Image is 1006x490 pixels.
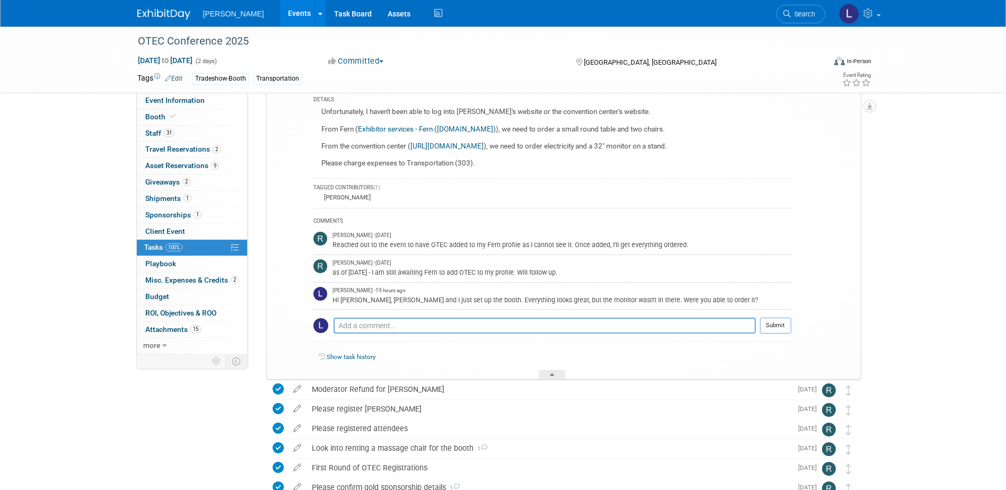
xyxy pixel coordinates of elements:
div: OTEC Conference 2025 [134,32,809,51]
div: Hi [PERSON_NAME], [PERSON_NAME] and I just set up the booth. Everything looks great, but the moni... [333,294,791,304]
span: [GEOGRAPHIC_DATA], [GEOGRAPHIC_DATA] [584,58,716,66]
button: Submit [760,318,791,334]
img: Rebecca Deis [822,383,836,397]
img: Rebecca Deis [822,442,836,456]
img: Format-Inperson.png [834,57,845,65]
span: [DATE] [DATE] [137,56,193,65]
a: [URL][DOMAIN_NAME] [410,142,484,150]
span: [DATE] [798,464,822,471]
td: Personalize Event Tab Strip [207,354,226,368]
img: Latice Spann [313,287,327,301]
div: Unfortunately, I haven't been able to log into [PERSON_NAME]'s website or the convention center's... [313,105,791,172]
img: Rebecca Deis [822,423,836,436]
td: Tags [137,73,182,85]
div: First Round of OTEC Registrations [307,459,792,477]
span: 15 [190,325,201,333]
div: Transportation [253,73,302,84]
a: Asset Reservations9 [137,158,247,174]
span: more [143,341,160,349]
button: Committed [325,56,388,67]
a: ROI, Objectives & ROO [137,305,247,321]
a: Giveaways2 [137,174,247,190]
span: (2 days) [195,58,217,65]
div: In-Person [846,57,871,65]
img: Lindsey Wolanczyk [313,318,328,333]
i: Move task [846,444,851,454]
div: Event Format [763,55,872,71]
span: 2 [182,178,190,186]
span: Booth [145,112,178,121]
span: Misc. Expenses & Credits [145,276,239,284]
div: COMMENTS [313,216,791,227]
i: Move task [846,425,851,435]
span: 31 [164,129,174,137]
span: Playbook [145,259,176,268]
a: Budget [137,289,247,305]
span: 2 [231,276,239,284]
img: Rebecca Deis [313,259,327,273]
a: edit [288,404,307,414]
a: Travel Reservations2 [137,142,247,157]
div: as of [DATE] - I am still awaiting Fern to add OTEC to my profile. Will follow up. [333,267,791,277]
span: [DATE] [798,405,822,413]
span: [PERSON_NAME] [203,10,264,18]
a: Event Information [137,93,247,109]
div: Tradeshow-Booth [192,73,249,84]
span: Event Information [145,96,205,104]
span: [DATE] [798,444,822,452]
img: Lindsey Wolanczyk [839,4,859,24]
a: edit [288,424,307,433]
span: [PERSON_NAME] - 19 hours ago [333,287,406,294]
span: Search [791,10,815,18]
a: Show task history [327,353,375,361]
div: Reached out to the event to have OTEC added to my Fern profile as I cannot see it. Once added, I'... [333,239,791,249]
a: more [137,338,247,354]
span: Sponsorships [145,211,202,219]
span: 1 [474,445,487,452]
a: Booth [137,109,247,125]
span: [DATE] [798,425,822,432]
a: Search [776,5,825,23]
a: Tasks100% [137,240,247,256]
a: Sponsorships1 [137,207,247,223]
a: Staff31 [137,126,247,142]
i: Move task [846,464,851,474]
span: Asset Reservations [145,161,219,170]
a: Exhibitor services - Fern ([DOMAIN_NAME]) [358,125,496,133]
a: Playbook [137,256,247,272]
span: [PERSON_NAME] - [DATE] [333,259,391,267]
span: ROI, Objectives & ROO [145,309,216,317]
i: Move task [846,405,851,415]
span: Tasks [144,243,182,251]
img: ExhibitDay [137,9,190,20]
a: Misc. Expenses & Credits2 [137,273,247,288]
span: (1) [373,185,380,190]
span: Giveaways [145,178,190,186]
div: TAGGED CONTRIBUTORS [313,184,791,193]
span: Shipments [145,194,191,203]
div: Look into renting a massage chair for the booth [307,439,792,457]
a: Edit [165,75,182,82]
i: Booth reservation complete [170,113,176,119]
span: Travel Reservations [145,145,221,153]
div: DETAILS [313,96,791,105]
img: Rebecca Deis [822,403,836,417]
a: Attachments15 [137,322,247,338]
img: Rebecca Deis [313,232,327,246]
a: edit [288,443,307,453]
div: [PERSON_NAME] [321,194,371,201]
img: Rebecca Deis [822,462,836,476]
span: Attachments [145,325,201,334]
span: 9 [211,162,219,170]
i: Move task [846,386,851,396]
div: Please register [PERSON_NAME] [307,400,792,418]
td: Toggle Event Tabs [225,354,247,368]
span: 1 [194,211,202,218]
a: edit [288,384,307,394]
a: Shipments1 [137,191,247,207]
span: [PERSON_NAME] - [DATE] [333,232,391,239]
a: Client Event [137,224,247,240]
span: Budget [145,292,169,301]
div: Please registered attendees [307,419,792,437]
span: [DATE] [798,386,822,393]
